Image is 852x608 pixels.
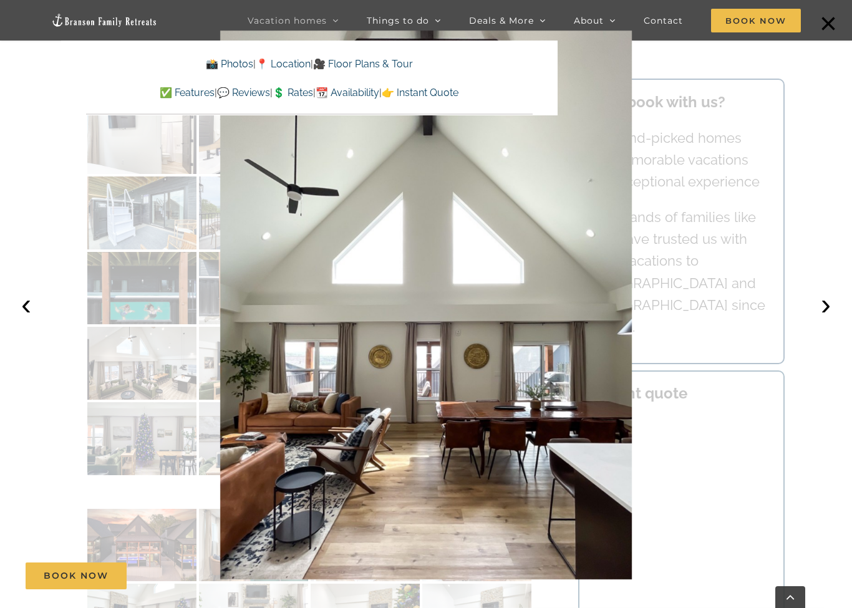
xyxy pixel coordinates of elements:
a: 💬 Reviews [217,87,270,99]
a: 📍 Location [256,58,311,70]
p: | | | | [86,85,533,101]
span: Book Now [711,9,801,32]
span: Vacation homes [248,16,327,25]
a: 🎥 Floor Plans & Tour [313,58,413,70]
a: ✅ Features [160,87,215,99]
a: Book Now [26,562,127,589]
span: Contact [644,16,683,25]
img: Branson Family Retreats Logo [51,13,157,27]
button: › [812,291,840,318]
span: Book Now [44,571,109,581]
p: | | [86,56,533,72]
a: 💲 Rates [273,87,313,99]
img: Claymore-Cottage-lake-view-pool-vacation-rental-1127-scaled.jpg [220,31,632,579]
span: Things to do [367,16,429,25]
span: About [574,16,604,25]
a: 📆 Availability [316,87,379,99]
a: 📸 Photos [206,58,253,70]
span: Deals & More [469,16,534,25]
button: × [815,10,842,37]
button: ‹ [12,291,40,318]
a: 👉 Instant Quote [382,87,458,99]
